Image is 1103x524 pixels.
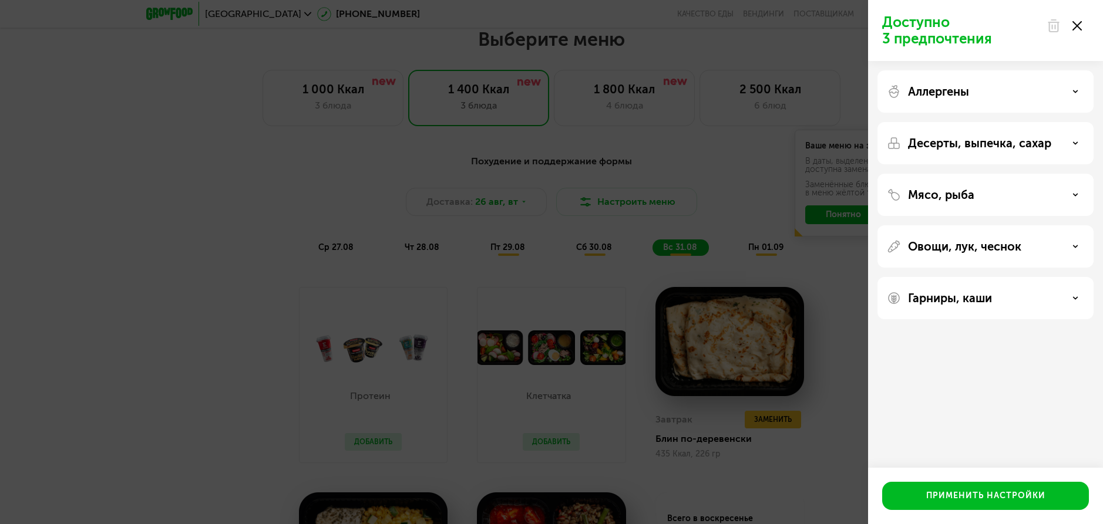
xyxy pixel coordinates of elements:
p: Гарниры, каши [908,291,992,305]
button: Применить настройки [882,482,1089,510]
p: Доступно 3 предпочтения [882,14,1040,47]
p: Овощи, лук, чеснок [908,239,1021,253]
div: Применить настройки [926,490,1045,502]
p: Аллергены [908,84,969,99]
p: Десерты, выпечка, сахар [908,136,1051,150]
p: Мясо, рыба [908,188,974,202]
